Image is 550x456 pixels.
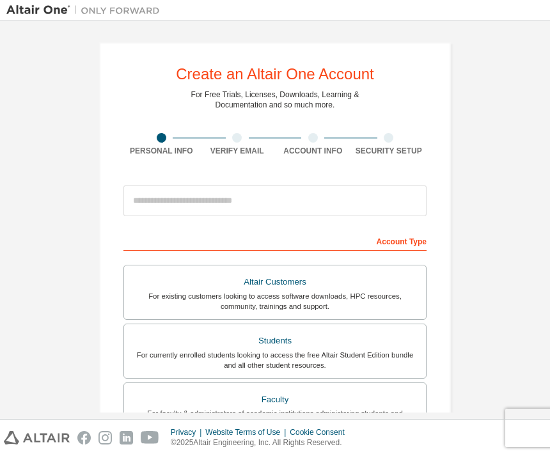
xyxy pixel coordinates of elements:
div: Account Type [123,230,427,251]
div: Altair Customers [132,273,418,291]
div: Website Terms of Use [205,427,290,437]
div: Security Setup [351,146,427,156]
p: © 2025 Altair Engineering, Inc. All Rights Reserved. [171,437,352,448]
div: Faculty [132,391,418,409]
div: Cookie Consent [290,427,352,437]
div: For Free Trials, Licenses, Downloads, Learning & Documentation and so much more. [191,90,359,110]
div: For currently enrolled students looking to access the free Altair Student Edition bundle and all ... [132,350,418,370]
div: Create an Altair One Account [176,67,374,82]
div: For faculty & administrators of academic institutions administering students and accessing softwa... [132,408,418,428]
div: Students [132,332,418,350]
div: Personal Info [123,146,200,156]
img: linkedin.svg [120,431,133,444]
div: Privacy [171,427,205,437]
div: Account Info [275,146,351,156]
img: youtube.svg [141,431,159,444]
img: instagram.svg [98,431,112,444]
div: For existing customers looking to access software downloads, HPC resources, community, trainings ... [132,291,418,311]
img: facebook.svg [77,431,91,444]
div: Verify Email [200,146,276,156]
img: Altair One [6,4,166,17]
img: altair_logo.svg [4,431,70,444]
